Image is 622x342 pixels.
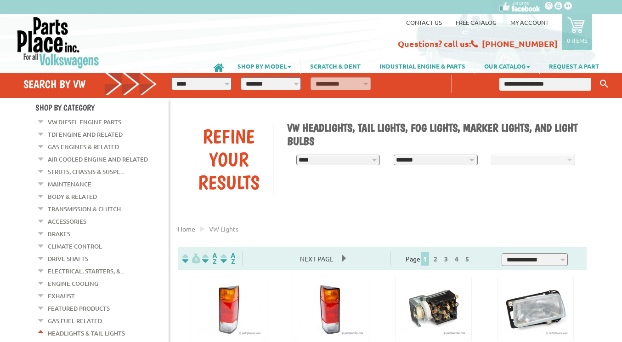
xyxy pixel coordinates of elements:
[48,166,124,178] a: Struts, Chassis & Suspe...
[463,255,471,263] a: 5
[200,253,219,264] img: Sort by Headline
[48,265,124,277] a: Electrical, Starters, &...
[370,58,475,74] a: INDUSTRIAL ENGINE & PARTS
[567,36,588,44] p: 0 items
[178,225,195,233] a: Home
[182,253,200,264] img: filterpricelow.svg
[48,128,123,140] a: TDI Engine and Related
[301,58,370,74] a: SCRATCH & DENT
[185,125,273,194] div: Refine Your Results
[540,58,608,74] a: REQUEST A PART
[456,18,497,26] a: Free Catalog
[442,255,450,263] a: 3
[48,240,102,252] a: Climate Control
[431,255,440,263] a: 2
[16,16,100,69] img: Parts Place Inc!
[48,141,119,153] a: Gas Engines & Related
[48,203,121,215] a: Transmission & Clutch
[390,251,487,266] div: Page
[291,255,342,263] a: Next Page
[562,14,592,50] a: 0 items
[421,252,429,266] span: 1
[48,290,75,302] a: Exhaust
[291,252,342,266] span: Next Page
[452,255,461,263] a: 4
[510,18,548,26] a: My Account
[406,18,442,26] a: Contact us
[48,278,98,290] a: Engine Cooling
[475,58,539,74] a: OUR CATALOG
[287,121,580,148] h1: VW Headlights, Tail Lights, Fog Lights, Marker Lights, and Light Bulbs
[228,58,300,74] a: SHOP BY MODEL
[48,302,110,314] a: Featured Products
[48,215,86,227] a: Accessories
[209,225,238,233] span: VW lights
[48,178,91,190] a: Maintenance
[48,153,148,165] a: Air Cooled Engine and Related
[48,315,102,327] a: Gas Fuel Related
[219,253,237,264] img: Sort by Sales Rank
[35,103,169,112] h4: Shop By Category
[48,191,97,203] a: Body & Related
[48,228,70,240] a: Brakes
[48,116,121,128] a: VW Diesel Engine Parts
[48,327,125,339] a: Headlights & Tail Lights
[597,76,611,92] button: Keyword Search
[23,77,157,91] h4: Search by VW
[48,253,88,265] a: Drive Shafts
